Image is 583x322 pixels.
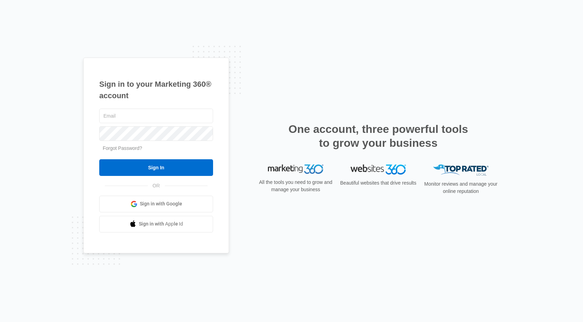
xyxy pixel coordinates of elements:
img: Top Rated Local [433,164,489,176]
span: OR [148,182,165,189]
h2: One account, three powerful tools to grow your business [286,122,470,150]
input: Sign In [99,159,213,176]
h1: Sign in to your Marketing 360® account [99,78,213,101]
p: Monitor reviews and manage your online reputation [422,180,500,195]
p: Beautiful websites that drive results [339,179,417,187]
img: Marketing 360 [268,164,323,174]
a: Forgot Password? [103,145,142,151]
a: Sign in with Google [99,196,213,212]
span: Sign in with Google [140,200,182,207]
input: Email [99,109,213,123]
a: Sign in with Apple Id [99,216,213,232]
span: Sign in with Apple Id [139,220,183,228]
img: Websites 360 [350,164,406,175]
p: All the tools you need to grow and manage your business [257,179,335,193]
